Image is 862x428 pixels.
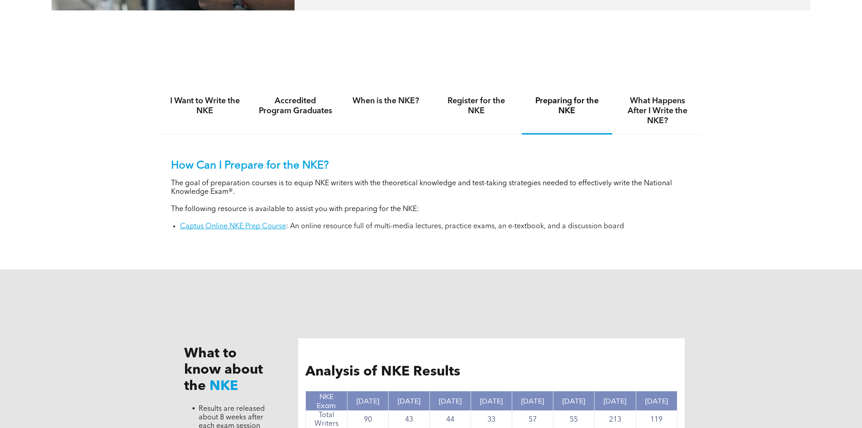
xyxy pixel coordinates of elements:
[471,391,512,411] th: [DATE]
[595,391,636,411] th: [DATE]
[530,96,604,116] h4: Preparing for the NKE
[512,391,553,411] th: [DATE]
[305,365,460,379] span: Analysis of NKE Results
[168,96,242,116] h4: I Want to Write the NKE
[388,391,429,411] th: [DATE]
[180,222,691,231] li: : An online resource full of multi-media lectures, practice exams, an e-textbook, and a discussio...
[171,205,691,214] p: The following resource is available to assist you with preparing for the NKE:
[184,347,263,393] span: What to know about the
[210,380,238,393] span: NKE
[258,96,333,116] h4: Accredited Program Graduates
[347,391,388,411] th: [DATE]
[439,96,514,116] h4: Register for the NKE
[171,179,691,197] p: The goal of preparation courses is to equip NKE writers with the theoretical knowledge and test-t...
[553,391,595,411] th: [DATE]
[429,391,471,411] th: [DATE]
[306,391,347,411] th: NKE Exam
[349,96,423,106] h4: When is the NKE?
[180,223,286,230] a: Captus Online NKE Prep Course
[636,391,677,411] th: [DATE]
[620,96,695,126] h4: What Happens After I Write the NKE?
[171,159,691,173] p: How Can I Prepare for the NKE?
